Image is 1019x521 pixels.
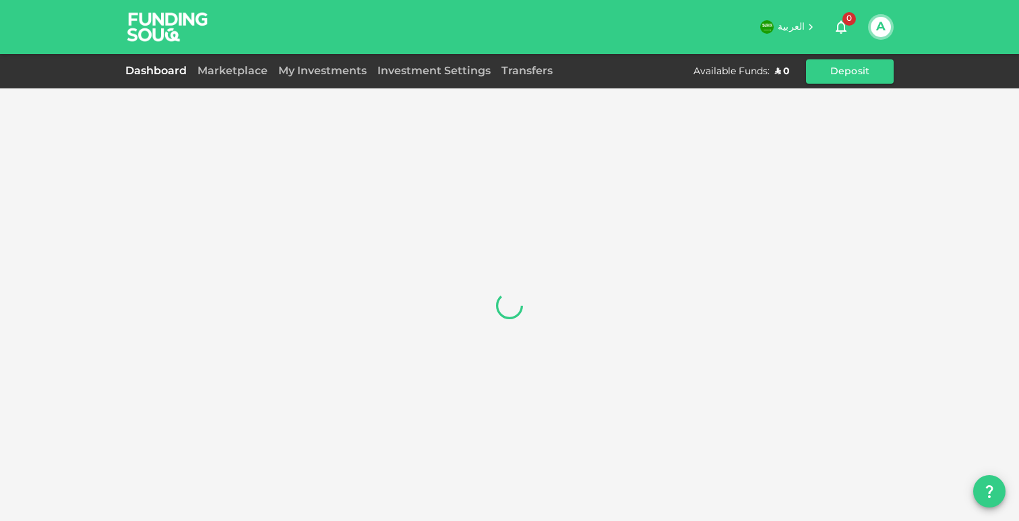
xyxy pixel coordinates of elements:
[778,22,805,32] span: العربية
[125,66,192,76] a: Dashboard
[842,12,856,26] span: 0
[973,475,1006,508] button: question
[828,13,855,40] button: 0
[496,66,558,76] a: Transfers
[760,20,774,34] img: flag-sa.b9a346574cdc8950dd34b50780441f57.svg
[871,17,891,37] button: A
[372,66,496,76] a: Investment Settings
[806,59,894,84] button: Deposit
[775,65,790,78] div: ʢ 0
[273,66,372,76] a: My Investments
[693,65,770,78] div: Available Funds :
[192,66,273,76] a: Marketplace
